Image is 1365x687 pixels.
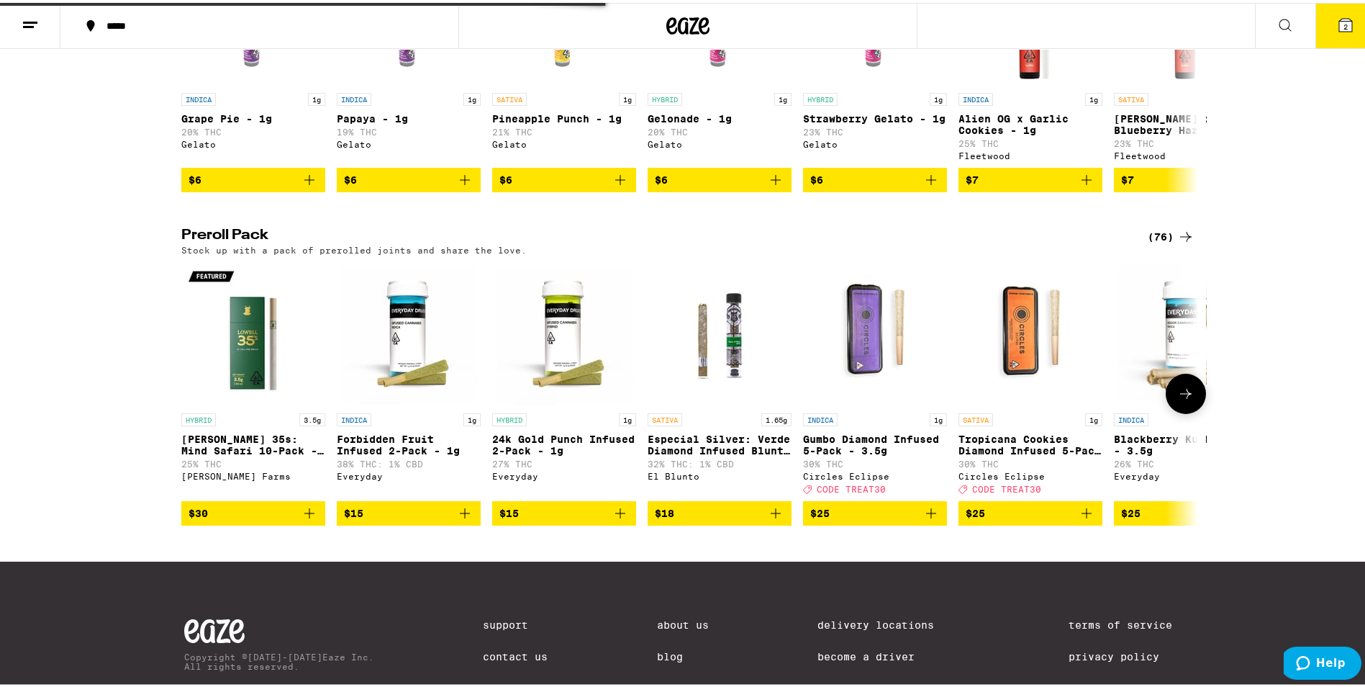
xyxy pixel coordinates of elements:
[499,505,519,516] span: $15
[1114,259,1258,403] img: Everyday - Blackberry Kush 5-Pack - 3.5g
[499,171,512,183] span: $6
[817,648,960,660] a: Become a Driver
[958,431,1102,454] p: Tropicana Cookies Diamond Infused 5-Pack - 3.5g
[181,469,325,478] div: [PERSON_NAME] Farms
[648,259,792,498] a: Open page for Especial Silver: Verde Diamond Infused Blunt - 1.65g from El Blunto
[958,410,993,423] p: SATIVA
[803,137,947,146] div: Gelato
[1114,469,1258,478] div: Everyday
[492,125,636,134] p: 21% THC
[958,259,1102,498] a: Open page for Tropicana Cookies Diamond Infused 5-Pack - 3.5g from Circles Eclipse
[181,125,325,134] p: 20% THC
[1069,648,1192,660] a: Privacy Policy
[958,498,1102,523] button: Add to bag
[803,457,947,466] p: 30% THC
[181,243,527,252] p: Stock up with a pack of prerolled joints and share the love.
[337,90,371,103] p: INDICA
[189,505,208,516] span: $30
[803,410,838,423] p: INDICA
[648,259,792,403] img: El Blunto - Especial Silver: Verde Diamond Infused Blunt - 1.65g
[181,431,325,454] p: [PERSON_NAME] 35s: Mind Safari 10-Pack - 3.5g
[184,650,374,668] p: Copyright © [DATE]-[DATE] Eaze Inc. All rights reserved.
[648,498,792,523] button: Add to bag
[966,171,979,183] span: $7
[492,259,636,498] a: Open page for 24k Gold Punch Infused 2-Pack - 1g from Everyday
[803,90,838,103] p: HYBRID
[817,482,886,491] span: CODE TREAT30
[308,90,325,103] p: 1g
[619,410,636,423] p: 1g
[648,431,792,454] p: Especial Silver: Verde Diamond Infused Blunt - 1.65g
[761,410,792,423] p: 1.65g
[337,165,481,189] button: Add to bag
[492,498,636,523] button: Add to bag
[648,137,792,146] div: Gelato
[181,457,325,466] p: 25% THC
[337,137,481,146] div: Gelato
[492,457,636,466] p: 27% THC
[337,110,481,122] p: Papaya - 1g
[930,410,947,423] p: 1g
[810,505,830,516] span: $25
[648,165,792,189] button: Add to bag
[958,148,1102,158] div: Fleetwood
[181,259,325,498] a: Open page for Lowell 35s: Mind Safari 10-Pack - 3.5g from Lowell Farms
[1114,457,1258,466] p: 26% THC
[337,125,481,134] p: 19% THC
[803,259,947,403] img: Circles Eclipse - Gumbo Diamond Infused 5-Pack - 3.5g
[483,616,548,628] a: Support
[337,457,481,466] p: 38% THC: 1% CBD
[972,482,1041,491] span: CODE TREAT30
[958,165,1102,189] button: Add to bag
[657,616,709,628] a: About Us
[1121,171,1134,183] span: $7
[337,259,481,498] a: Open page for Forbidden Fruit Infused 2-Pack - 1g from Everyday
[958,469,1102,478] div: Circles Eclipse
[181,259,325,403] img: Lowell Farms - Lowell 35s: Mind Safari 10-Pack - 3.5g
[1069,616,1192,628] a: Terms of Service
[1121,505,1140,516] span: $25
[648,90,682,103] p: HYBRID
[483,648,548,660] a: Contact Us
[492,259,636,403] img: Everyday - 24k Gold Punch Infused 2-Pack - 1g
[1114,259,1258,498] a: Open page for Blackberry Kush 5-Pack - 3.5g from Everyday
[1114,431,1258,454] p: Blackberry Kush 5-Pack - 3.5g
[492,410,527,423] p: HYBRID
[492,431,636,454] p: 24k Gold Punch Infused 2-Pack - 1g
[1114,165,1258,189] button: Add to bag
[1148,225,1194,243] a: (76)
[803,431,947,454] p: Gumbo Diamond Infused 5-Pack - 3.5g
[181,225,1124,243] h2: Preroll Pack
[1284,644,1361,680] iframe: Opens a widget where you can find more information
[648,457,792,466] p: 32% THC: 1% CBD
[492,469,636,478] div: Everyday
[337,410,371,423] p: INDICA
[803,498,947,523] button: Add to bag
[344,505,363,516] span: $15
[492,110,636,122] p: Pineapple Punch - 1g
[803,259,947,498] a: Open page for Gumbo Diamond Infused 5-Pack - 3.5g from Circles Eclipse
[803,125,947,134] p: 23% THC
[810,171,823,183] span: $6
[803,165,947,189] button: Add to bag
[181,137,325,146] div: Gelato
[1085,410,1102,423] p: 1g
[1114,110,1258,133] p: [PERSON_NAME] x Blueberry Haze - 1g
[337,431,481,454] p: Forbidden Fruit Infused 2-Pack - 1g
[1085,90,1102,103] p: 1g
[299,410,325,423] p: 3.5g
[958,136,1102,145] p: 25% THC
[1114,498,1258,523] button: Add to bag
[337,259,481,403] img: Everyday - Forbidden Fruit Infused 2-Pack - 1g
[958,457,1102,466] p: 30% THC
[648,469,792,478] div: El Blunto
[337,498,481,523] button: Add to bag
[1114,90,1148,103] p: SATIVA
[463,90,481,103] p: 1g
[181,498,325,523] button: Add to bag
[492,137,636,146] div: Gelato
[619,90,636,103] p: 1g
[655,505,674,516] span: $18
[817,616,960,628] a: Delivery Locations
